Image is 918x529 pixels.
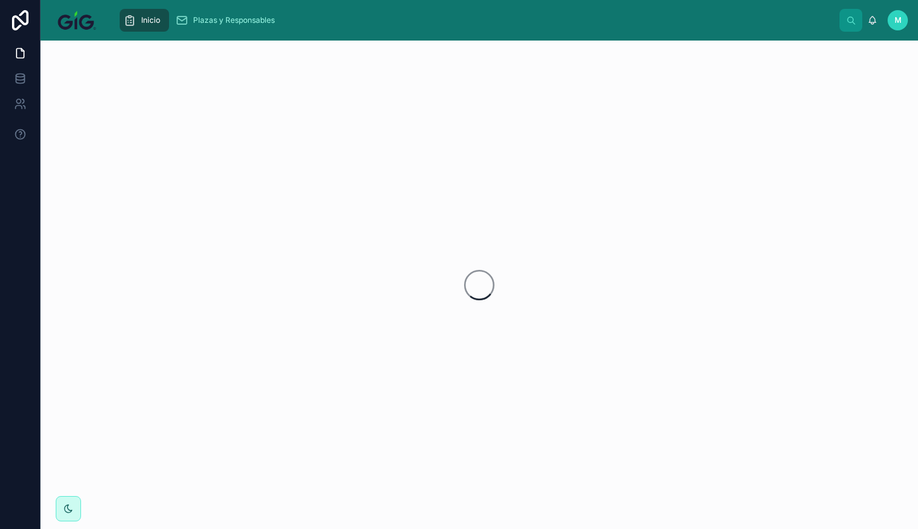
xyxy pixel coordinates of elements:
span: Plazas y Responsables [193,15,275,25]
a: Plazas y Responsables [172,9,284,32]
img: App logo [51,10,103,30]
div: scrollable content [113,6,839,34]
a: Inicio [120,9,169,32]
span: M [895,15,902,25]
span: Inicio [141,15,160,25]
